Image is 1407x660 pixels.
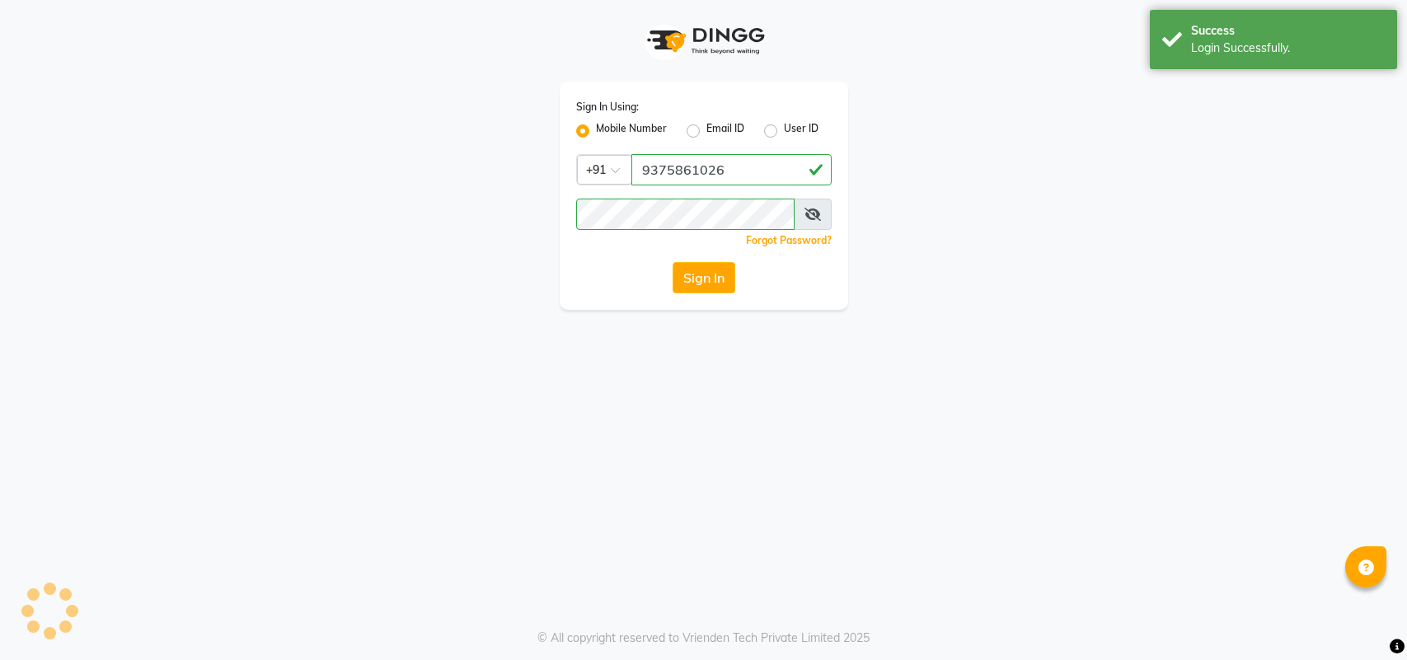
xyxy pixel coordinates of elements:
label: Sign In Using: [576,100,639,115]
label: Mobile Number [596,121,667,141]
input: Username [576,199,795,230]
div: Login Successfully. [1191,40,1385,57]
a: Forgot Password? [746,234,832,246]
div: Success [1191,22,1385,40]
iframe: chat widget [1338,594,1391,644]
img: logo1.svg [638,16,770,65]
button: Sign In [673,262,735,293]
label: User ID [784,121,818,141]
input: Username [631,154,832,185]
label: Email ID [706,121,744,141]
